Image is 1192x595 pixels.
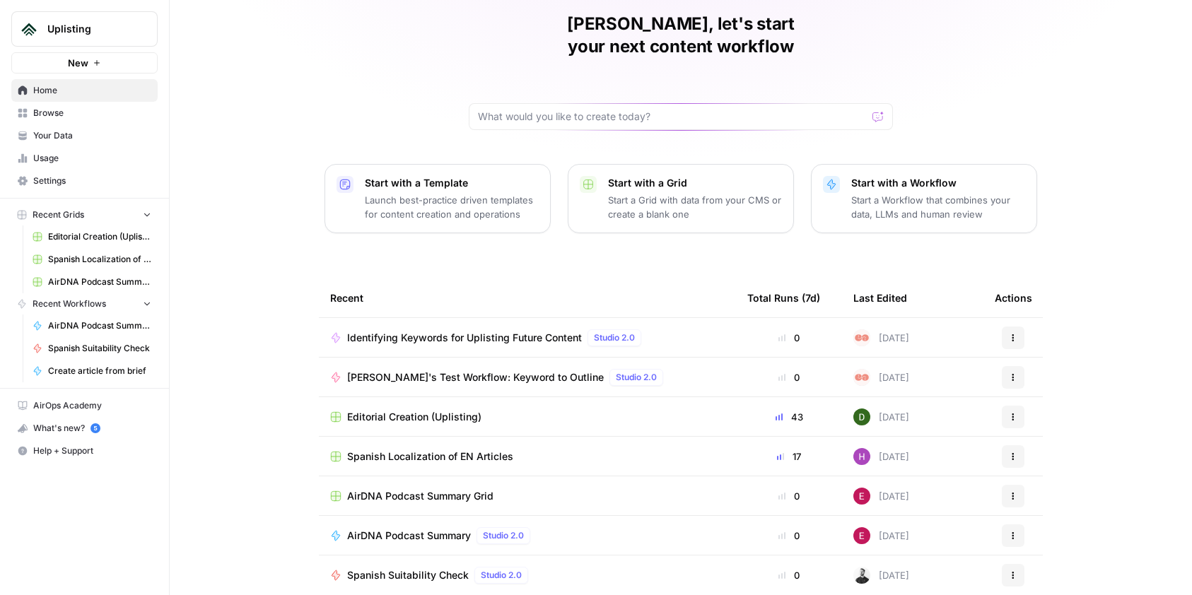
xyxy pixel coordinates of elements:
[469,13,893,58] h1: [PERSON_NAME], let's start your next content workflow
[48,276,151,288] span: AirDNA Podcast Summary Grid
[747,410,831,424] div: 43
[26,248,158,271] a: Spanish Localization of EN Articles
[747,278,820,317] div: Total Runs (7d)
[608,176,782,190] p: Start with a Grid
[347,370,604,384] span: [PERSON_NAME]'s Test Workflow: Keyword to Outline
[12,418,157,439] div: What's new?
[330,369,725,386] a: [PERSON_NAME]'s Test Workflow: Keyword to OutlineStudio 2.0
[33,297,106,310] span: Recent Workflows
[995,278,1032,317] div: Actions
[747,529,831,543] div: 0
[330,567,725,584] a: Spanish Suitability CheckStudio 2.0
[853,448,909,465] div: [DATE]
[90,423,100,433] a: 5
[365,176,539,190] p: Start with a Template
[347,449,513,464] span: Spanish Localization of EN Articles
[48,253,151,266] span: Spanish Localization of EN Articles
[11,102,158,124] a: Browse
[26,337,158,360] a: Spanish Suitability Check
[68,56,88,70] span: New
[853,408,870,425] img: fg3mjrc69kyjn6y4ve0edyg6sapb
[483,529,524,542] span: Studio 2.0
[33,444,151,457] span: Help + Support
[347,568,469,582] span: Spanish Suitability Check
[853,408,909,425] div: [DATE]
[747,568,831,582] div: 0
[11,52,158,73] button: New
[747,370,831,384] div: 0
[48,319,151,332] span: AirDNA Podcast Summary
[347,489,493,503] span: AirDNA Podcast Summary Grid
[330,449,725,464] a: Spanish Localization of EN Articles
[33,208,84,221] span: Recent Grids
[26,314,158,337] a: AirDNA Podcast Summary
[48,365,151,377] span: Create article from brief
[853,369,909,386] div: [DATE]
[11,440,158,462] button: Help + Support
[853,448,870,465] img: s3daeat8gwktyg8b6fk5sb8x1vos
[568,164,794,233] button: Start with a GridStart a Grid with data from your CMS or create a blank one
[616,371,657,384] span: Studio 2.0
[853,488,870,505] img: 6hq96n2leobrsvlurjgw6fk7c669
[478,110,867,124] input: What would you like to create today?
[853,567,870,584] img: tk4fd38h7lsi92jkuiz1rjly28yk
[93,425,97,432] text: 5
[11,293,158,314] button: Recent Workflows
[11,147,158,170] a: Usage
[47,22,133,36] span: Uplisting
[330,527,725,544] a: AirDNA Podcast SummaryStudio 2.0
[48,230,151,243] span: Editorial Creation (Uplisting)
[11,417,158,440] button: What's new? 5
[747,489,831,503] div: 0
[33,129,151,142] span: Your Data
[33,175,151,187] span: Settings
[608,193,782,221] p: Start a Grid with data from your CMS or create a blank one
[26,225,158,248] a: Editorial Creation (Uplisting)
[853,329,870,346] img: 9ox2tsavtwuqu520im748tr0lqa0
[594,331,635,344] span: Studio 2.0
[26,360,158,382] a: Create article from brief
[853,527,909,544] div: [DATE]
[330,489,725,503] a: AirDNA Podcast Summary Grid
[747,449,831,464] div: 17
[481,569,522,582] span: Studio 2.0
[11,79,158,102] a: Home
[16,16,42,42] img: Uplisting Logo
[330,278,725,317] div: Recent
[851,193,1025,221] p: Start a Workflow that combines your data, LLMs and human review
[11,11,158,47] button: Workspace: Uplisting
[853,567,909,584] div: [DATE]
[11,204,158,225] button: Recent Grids
[33,84,151,97] span: Home
[33,399,151,412] span: AirOps Academy
[851,176,1025,190] p: Start with a Workflow
[853,488,909,505] div: [DATE]
[11,394,158,417] a: AirOps Academy
[11,170,158,192] a: Settings
[325,164,551,233] button: Start with a TemplateLaunch best-practice driven templates for content creation and operations
[747,331,831,345] div: 0
[853,278,907,317] div: Last Edited
[347,410,481,424] span: Editorial Creation (Uplisting)
[330,329,725,346] a: Identifying Keywords for Uplisting Future ContentStudio 2.0
[330,410,725,424] a: Editorial Creation (Uplisting)
[347,331,582,345] span: Identifying Keywords for Uplisting Future Content
[26,271,158,293] a: AirDNA Podcast Summary Grid
[33,107,151,119] span: Browse
[853,527,870,544] img: 6hq96n2leobrsvlurjgw6fk7c669
[853,329,909,346] div: [DATE]
[48,342,151,355] span: Spanish Suitability Check
[811,164,1037,233] button: Start with a WorkflowStart a Workflow that combines your data, LLMs and human review
[33,152,151,165] span: Usage
[853,369,870,386] img: 9ox2tsavtwuqu520im748tr0lqa0
[347,529,471,543] span: AirDNA Podcast Summary
[11,124,158,147] a: Your Data
[365,193,539,221] p: Launch best-practice driven templates for content creation and operations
